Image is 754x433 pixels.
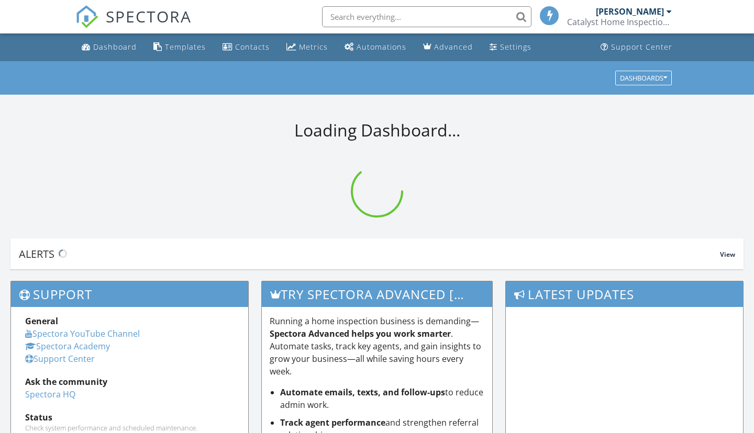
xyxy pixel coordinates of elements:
[235,42,270,52] div: Contacts
[620,74,667,82] div: Dashboards
[615,71,672,85] button: Dashboards
[270,315,485,378] p: Running a home inspection business is demanding— . Automate tasks, track key agents, and gain ins...
[75,5,98,28] img: The Best Home Inspection Software - Spectora
[25,411,234,424] div: Status
[165,42,206,52] div: Templates
[340,38,411,57] a: Automations (Basic)
[485,38,536,57] a: Settings
[720,250,735,259] span: View
[322,6,531,27] input: Search everything...
[596,38,677,57] a: Support Center
[262,281,493,307] h3: Try spectora advanced [DATE]
[149,38,210,57] a: Templates
[282,38,332,57] a: Metrics
[419,38,477,57] a: Advanced
[93,42,137,52] div: Dashboard
[75,14,192,36] a: SPECTORA
[25,328,140,339] a: Spectora YouTube Channel
[25,424,234,432] div: Check system performance and scheduled maintenance.
[106,5,192,27] span: SPECTORA
[500,42,531,52] div: Settings
[280,417,385,428] strong: Track agent performance
[25,389,75,400] a: Spectora HQ
[25,353,95,364] a: Support Center
[357,42,406,52] div: Automations
[567,17,672,27] div: Catalyst Home Inspections LLC
[270,328,451,339] strong: Spectora Advanced helps you work smarter
[25,340,110,352] a: Spectora Academy
[25,375,234,388] div: Ask the community
[280,386,445,398] strong: Automate emails, texts, and follow-ups
[611,42,672,52] div: Support Center
[11,281,248,307] h3: Support
[299,42,328,52] div: Metrics
[25,315,58,327] strong: General
[434,42,473,52] div: Advanced
[280,386,485,411] li: to reduce admin work.
[19,247,720,261] div: Alerts
[506,281,743,307] h3: Latest Updates
[218,38,274,57] a: Contacts
[596,6,664,17] div: [PERSON_NAME]
[77,38,141,57] a: Dashboard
